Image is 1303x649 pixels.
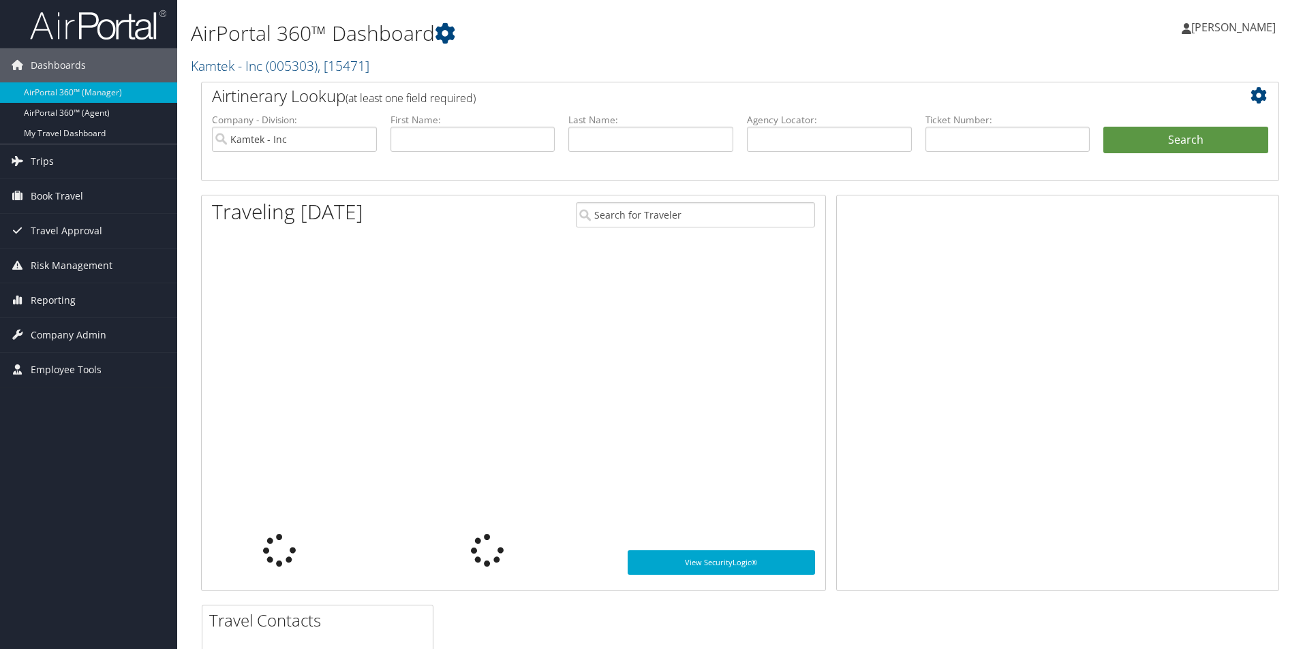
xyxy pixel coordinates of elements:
[191,57,369,75] a: Kamtek - Inc
[212,113,377,127] label: Company - Division:
[31,353,102,387] span: Employee Tools
[266,57,318,75] span: ( 005303 )
[1191,20,1276,35] span: [PERSON_NAME]
[576,202,815,227] input: Search for Traveler
[31,283,76,317] span: Reporting
[209,609,433,632] h2: Travel Contacts
[31,318,106,352] span: Company Admin
[212,197,363,226] h1: Traveling [DATE]
[31,48,86,82] span: Dashboards
[31,214,102,248] span: Travel Approval
[390,113,555,127] label: First Name:
[1182,7,1289,48] a: [PERSON_NAME]
[568,113,733,127] label: Last Name:
[31,179,83,213] span: Book Travel
[31,249,112,283] span: Risk Management
[346,91,476,106] span: (at least one field required)
[191,19,923,48] h1: AirPortal 360™ Dashboard
[1103,127,1268,154] button: Search
[212,84,1178,108] h2: Airtinerary Lookup
[31,144,54,178] span: Trips
[318,57,369,75] span: , [ 15471 ]
[747,113,912,127] label: Agency Locator:
[628,550,815,575] a: View SecurityLogic®
[925,113,1090,127] label: Ticket Number:
[30,9,166,41] img: airportal-logo.png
